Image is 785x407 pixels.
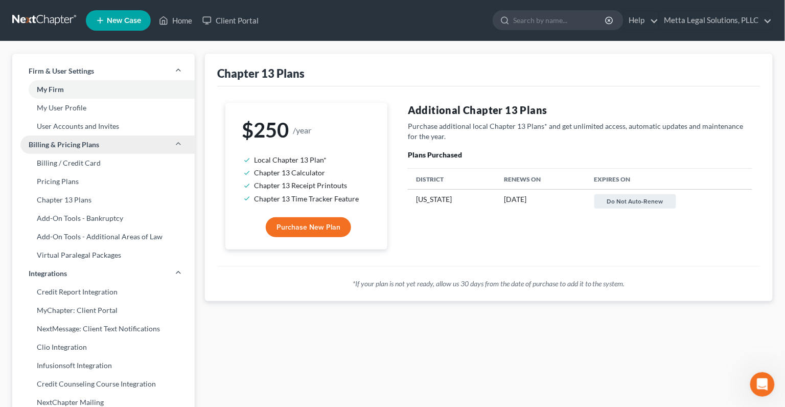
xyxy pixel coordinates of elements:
[12,228,195,246] a: Add-On Tools - Additional Areas of Law
[12,209,195,228] a: Add-On Tools - Bankruptcy
[586,169,752,190] th: Expires On
[12,320,195,338] a: NextMessage: Client Text Notifications
[12,62,195,80] a: Firm & User Settings
[12,375,195,393] a: Credit Counseling Course Integration
[254,192,367,205] li: Chapter 13 Time Tracker Feature
[293,126,311,134] small: /year
[197,11,264,30] a: Client Portal
[29,268,67,279] span: Integrations
[750,372,775,397] iframe: Intercom live chat
[12,135,195,154] a: Billing & Pricing Plans
[29,66,94,76] span: Firm & User Settings
[225,279,752,289] p: *If your plan is not yet ready, allow us 30 days from the date of purchase to add it to the system.
[408,190,496,213] td: [US_STATE]
[12,99,195,117] a: My User Profile
[408,169,496,190] th: District
[107,17,141,25] span: New Case
[496,169,586,190] th: Renews On
[29,140,99,150] span: Billing & Pricing Plans
[504,194,578,205] div: [DATE]
[254,153,367,166] li: Local Chapter 13 Plan*
[408,103,752,117] h4: Additional Chapter 13 Plans
[408,150,752,160] p: Plans Purchased
[12,338,195,356] a: Clio Integration
[12,356,195,375] a: Infusionsoft Integration
[513,11,607,30] input: Search by name...
[242,119,371,141] h1: $250
[254,166,367,179] li: Chapter 13 Calculator
[12,117,195,135] a: User Accounts and Invites
[276,223,340,232] span: Purchase New Plan
[217,66,305,81] div: Chapter 13 Plans
[12,301,195,320] a: MyChapter: Client Portal
[266,217,351,238] button: Purchase New Plan
[12,80,195,99] a: My Firm
[624,11,658,30] a: Help
[594,194,676,209] button: Do not auto-renew
[154,11,197,30] a: Home
[254,179,367,192] li: Chapter 13 Receipt Printouts
[659,11,772,30] a: Metta Legal Solutions, PLLC
[12,246,195,264] a: Virtual Paralegal Packages
[12,264,195,283] a: Integrations
[12,154,195,172] a: Billing / Credit Card
[12,283,195,301] a: Credit Report Integration
[12,172,195,191] a: Pricing Plans
[12,191,195,209] a: Chapter 13 Plans
[408,121,752,142] p: Purchase additional local Chapter 13 Plans* and get unlimited access, automatic updates and maint...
